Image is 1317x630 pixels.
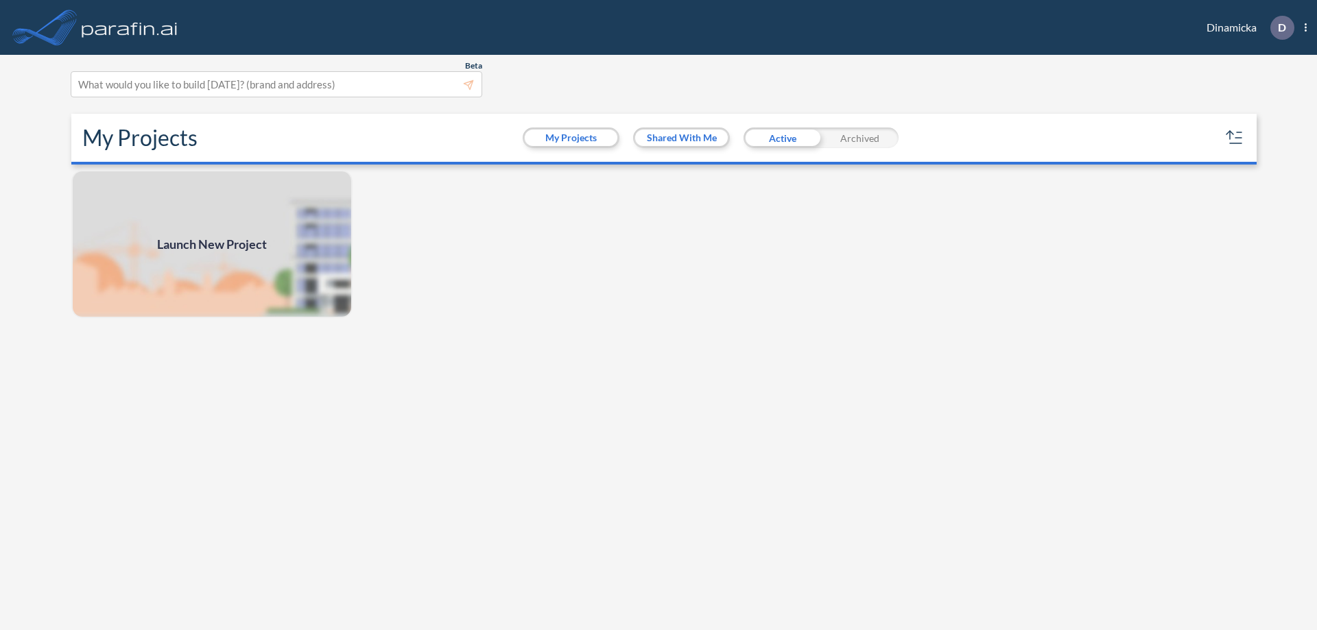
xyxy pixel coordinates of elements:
[82,125,198,151] h2: My Projects
[71,170,353,318] img: add
[744,128,821,148] div: Active
[1186,16,1307,40] div: Dinamicka
[1278,21,1286,34] p: D
[1224,127,1246,149] button: sort
[79,14,180,41] img: logo
[635,130,728,146] button: Shared With Me
[525,130,617,146] button: My Projects
[71,170,353,318] a: Launch New Project
[465,60,482,71] span: Beta
[821,128,899,148] div: Archived
[157,235,267,254] span: Launch New Project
